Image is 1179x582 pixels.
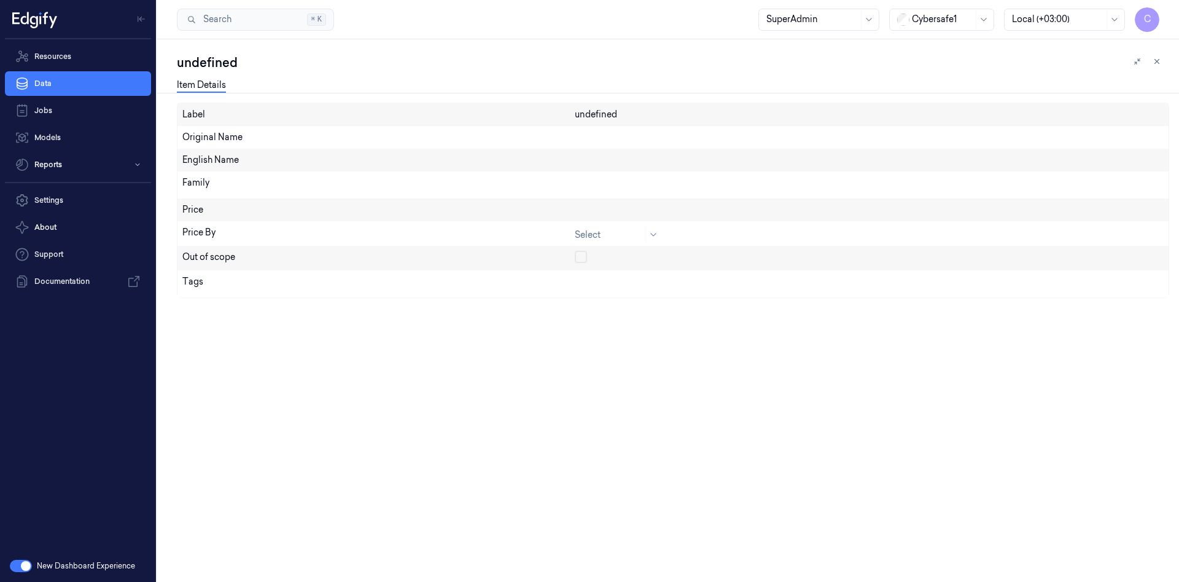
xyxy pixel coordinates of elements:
[177,79,226,93] a: Item Details
[5,44,151,69] a: Resources
[182,226,575,241] div: Price By
[182,251,575,265] div: Out of scope
[5,215,151,240] button: About
[5,71,151,96] a: Data
[5,98,151,123] a: Jobs
[182,176,575,194] div: Family
[575,108,1164,121] div: undefined
[5,242,151,267] a: Support
[5,152,151,177] button: Reports
[182,203,575,216] div: Price
[182,108,575,121] div: Label
[1135,7,1159,32] button: C
[5,125,151,150] a: Models
[198,13,232,26] span: Search
[5,269,151,294] a: Documentation
[182,131,575,144] div: Original Name
[177,54,1169,71] div: undefined
[182,154,575,167] div: English Name
[182,275,575,293] div: Tags
[177,9,334,31] button: Search⌘K
[5,188,151,213] a: Settings
[131,9,151,29] button: Toggle Navigation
